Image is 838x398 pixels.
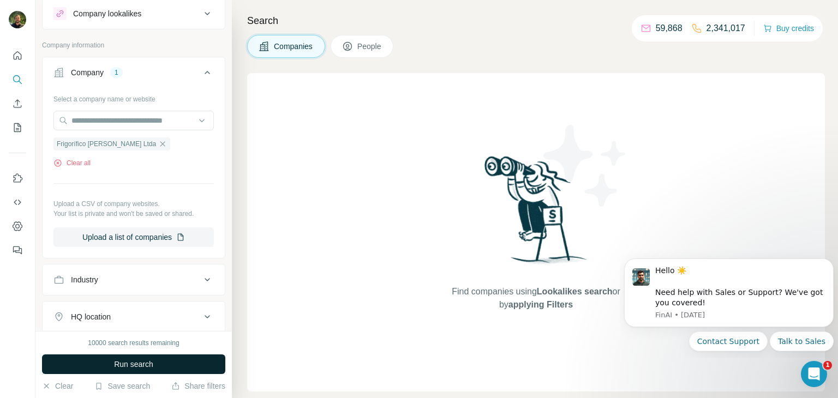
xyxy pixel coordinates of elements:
[43,1,225,27] button: Company lookalikes
[656,22,683,35] p: 59,868
[448,285,623,311] span: Find companies using or by
[53,199,214,209] p: Upload a CSV of company websites.
[42,381,73,391] button: Clear
[508,300,573,309] span: applying Filters
[707,22,745,35] p: 2,341,017
[9,94,26,113] button: Enrich CSV
[9,216,26,236] button: Dashboard
[42,354,225,374] button: Run search
[536,117,635,215] img: Surfe Illustration - Stars
[9,11,26,28] img: Avatar
[9,240,26,260] button: Feedback
[247,13,825,28] h4: Search
[274,41,314,52] span: Companies
[42,40,225,50] p: Company information
[357,41,382,52] span: People
[71,67,104,78] div: Company
[9,192,26,212] button: Use Surfe API
[71,274,98,285] div: Industry
[53,90,214,104] div: Select a company name or website
[537,287,613,296] span: Lookalikes search
[9,118,26,137] button: My lists
[57,139,156,149] span: Frigorífico [PERSON_NAME] Ltda
[620,249,838,358] iframe: Intercom notifications message
[43,267,225,293] button: Industry
[171,381,225,391] button: Share filters
[9,70,26,89] button: Search
[73,8,141,19] div: Company lookalikes
[114,359,153,370] span: Run search
[801,361,827,387] iframe: Intercom live chat
[763,21,814,36] button: Buy credits
[53,158,91,168] button: Clear all
[43,59,225,90] button: Company1
[71,311,111,322] div: HQ location
[110,68,123,77] div: 1
[9,168,26,188] button: Use Surfe on LinkedIn
[823,361,832,370] span: 1
[94,381,150,391] button: Save search
[480,153,593,275] img: Surfe Illustration - Woman searching with binoculars
[9,46,26,65] button: Quick start
[43,304,225,330] button: HQ location
[53,209,214,219] p: Your list is private and won't be saved or shared.
[88,338,179,348] div: 10000 search results remaining
[53,227,214,247] button: Upload a list of companies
